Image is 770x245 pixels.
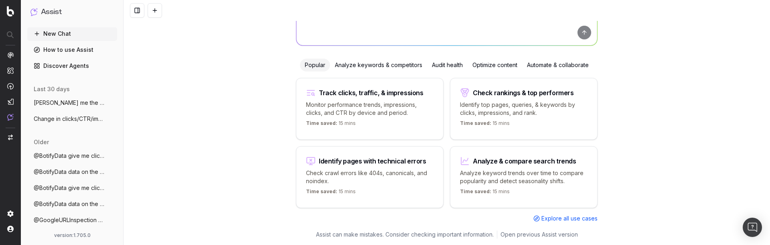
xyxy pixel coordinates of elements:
[473,158,576,164] div: Analyze & compare search trends
[30,6,114,18] button: Assist
[306,120,337,126] span: Time saved:
[7,210,14,217] img: Setting
[7,226,14,232] img: My account
[27,198,117,210] button: @BotifyData data on the clicks and impre
[460,169,588,185] p: Analyze keyword trends over time to compare popularity and detect seasonality shifts.
[7,52,14,58] img: Analytics
[306,169,434,185] p: Check crawl errors like 404s, canonicals, and noindex.
[34,168,104,176] span: @BotifyData data on the clicks and impre
[30,232,114,239] div: version: 1.705.0
[7,114,14,120] img: Assist
[306,120,356,130] p: 15 mins
[533,214,598,223] a: Explore all use cases
[460,188,491,194] span: Time saved:
[460,120,510,130] p: 15 mins
[27,96,117,109] button: [PERSON_NAME] me the clicks for tghe last 3 days
[7,67,14,74] img: Intelligence
[306,101,434,117] p: Monitor performance trends, impressions, clicks, and CTR by device and period.
[500,231,578,239] a: Open previous Assist version
[34,216,104,224] span: @GoogleURLInspection [URL]
[27,43,117,56] a: How to use Assist
[41,6,62,18] h1: Assist
[316,231,494,239] p: Assist can make mistakes. Consider checking important information.
[460,188,510,198] p: 15 mins
[27,182,117,194] button: @BotifyData give me click by day last se
[34,115,104,123] span: Change in clicks/CTR/impressions over la
[27,149,117,162] button: @BotifyData give me click by url last se
[34,99,104,107] span: [PERSON_NAME] me the clicks for tghe last 3 days
[427,59,468,71] div: Audit health
[34,152,104,160] span: @BotifyData give me click by url last se
[330,59,427,71] div: Analyze keywords & competitors
[468,59,522,71] div: Optimize content
[460,101,588,117] p: Identify top pages, queries, & keywords by clicks, impressions, and rank.
[743,218,762,237] div: Open Intercom Messenger
[34,138,49,146] span: older
[34,200,104,208] span: @BotifyData data on the clicks and impre
[319,158,426,164] div: Identify pages with technical errors
[27,27,117,40] button: New Chat
[460,120,491,126] span: Time saved:
[473,90,574,96] div: Check rankings & top performers
[7,6,14,16] img: Botify logo
[34,85,70,93] span: last 30 days
[306,188,337,194] span: Time saved:
[522,59,594,71] div: Automate & collaborate
[30,8,38,16] img: Assist
[8,135,13,140] img: Switch project
[300,59,330,71] div: Popular
[27,59,117,72] a: Discover Agents
[7,98,14,105] img: Studio
[27,112,117,125] button: Change in clicks/CTR/impressions over la
[541,214,598,223] span: Explore all use cases
[306,188,356,198] p: 15 mins
[319,90,423,96] div: Track clicks, traffic, & impressions
[27,214,117,227] button: @GoogleURLInspection [URL]
[27,165,117,178] button: @BotifyData data on the clicks and impre
[34,184,104,192] span: @BotifyData give me click by day last se
[7,83,14,90] img: Activation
